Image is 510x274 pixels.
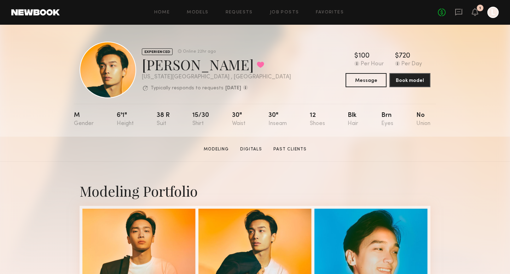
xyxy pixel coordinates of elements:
[316,10,344,15] a: Favorites
[225,86,241,91] b: [DATE]
[232,112,245,127] div: 30"
[151,86,224,91] p: Typically responds to requests
[354,53,358,60] div: $
[401,61,422,67] div: Per Day
[348,112,358,127] div: Blk
[479,6,481,10] div: 1
[270,10,299,15] a: Job Posts
[142,48,173,55] div: EXPERIENCED
[310,112,325,127] div: 12
[268,112,287,127] div: 30"
[187,10,208,15] a: Models
[399,53,410,60] div: 720
[183,49,216,54] div: Online 22hr ago
[154,10,170,15] a: Home
[237,146,265,153] a: Digitals
[395,53,399,60] div: $
[74,112,94,127] div: M
[358,53,370,60] div: 100
[142,55,291,74] div: [PERSON_NAME]
[381,112,393,127] div: Brn
[389,73,430,87] button: Book model
[226,10,253,15] a: Requests
[80,181,430,200] div: Modeling Portfolio
[192,112,209,127] div: 15/30
[416,112,430,127] div: No
[201,146,232,153] a: Modeling
[487,7,499,18] a: L
[346,73,387,87] button: Message
[142,74,291,80] div: [US_STATE][GEOGRAPHIC_DATA] , [GEOGRAPHIC_DATA]
[361,61,384,67] div: Per Hour
[157,112,170,127] div: 38 r
[271,146,309,153] a: Past Clients
[117,112,134,127] div: 6'1"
